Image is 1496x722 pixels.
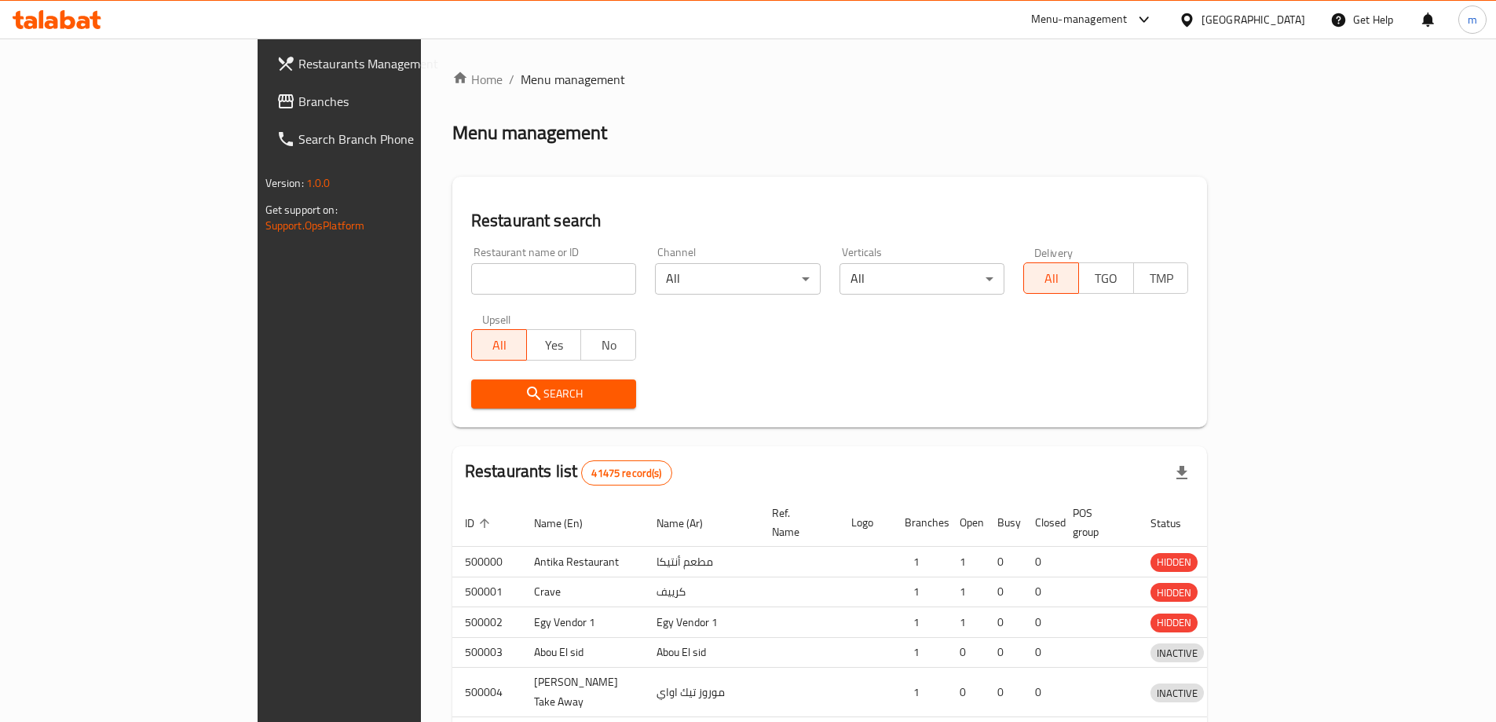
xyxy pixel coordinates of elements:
[1022,547,1060,577] td: 0
[471,209,1189,233] h2: Restaurant search
[985,637,1022,668] td: 0
[1034,247,1074,258] label: Delivery
[1150,614,1198,632] div: HIDDEN
[521,607,644,638] td: Egy Vendor 1
[582,466,671,481] span: 41475 record(s)
[465,514,495,533] span: ID
[985,547,1022,577] td: 0
[306,173,331,193] span: 1.0.0
[1022,499,1060,547] th: Closed
[534,514,603,533] span: Name (En)
[264,120,507,158] a: Search Branch Phone
[1150,684,1204,702] span: INACTIVE
[298,92,495,111] span: Branches
[892,577,947,607] td: 1
[1468,11,1477,28] span: m
[644,668,759,717] td: موروز تيك اواي
[772,504,820,541] span: Ref. Name
[521,577,644,607] td: Crave
[1133,262,1189,294] button: TMP
[892,607,947,638] td: 1
[644,637,759,668] td: Abou El sid
[452,120,607,145] h2: Menu management
[1150,644,1204,662] span: INACTIVE
[521,637,644,668] td: Abou El sid
[580,329,636,361] button: No
[947,668,985,717] td: 0
[1140,267,1183,290] span: TMP
[587,334,630,357] span: No
[657,514,723,533] span: Name (Ar)
[947,607,985,638] td: 1
[1150,514,1202,533] span: Status
[265,215,365,236] a: Support.OpsPlatform
[265,173,304,193] span: Version:
[655,263,820,295] div: All
[947,637,985,668] td: 0
[264,82,507,120] a: Branches
[478,334,521,357] span: All
[1202,11,1305,28] div: [GEOGRAPHIC_DATA]
[644,607,759,638] td: Egy Vendor 1
[985,577,1022,607] td: 0
[1022,637,1060,668] td: 0
[526,329,582,361] button: Yes
[985,668,1022,717] td: 0
[1030,267,1073,290] span: All
[482,313,511,324] label: Upsell
[1085,267,1128,290] span: TGO
[265,200,338,220] span: Get support on:
[1150,584,1198,602] span: HIDDEN
[892,547,947,577] td: 1
[1163,454,1201,492] div: Export file
[985,499,1022,547] th: Busy
[452,70,1208,89] nav: breadcrumb
[1078,262,1134,294] button: TGO
[1022,607,1060,638] td: 0
[839,499,892,547] th: Logo
[1150,614,1198,632] span: HIDDEN
[298,54,495,73] span: Restaurants Management
[581,460,671,486] div: Total records count
[839,263,1004,295] div: All
[1150,553,1198,572] div: HIDDEN
[1023,262,1079,294] button: All
[1150,643,1204,662] div: INACTIVE
[1073,504,1119,541] span: POS group
[947,577,985,607] td: 1
[521,547,644,577] td: Antika Restaurant
[985,607,1022,638] td: 0
[264,45,507,82] a: Restaurants Management
[644,547,759,577] td: مطعم أنتيكا
[298,130,495,148] span: Search Branch Phone
[1150,684,1204,702] div: INACTIVE
[1022,577,1060,607] td: 0
[471,379,636,409] button: Search
[471,329,527,361] button: All
[533,334,576,357] span: Yes
[521,668,644,717] td: [PERSON_NAME] Take Away
[1022,668,1060,717] td: 0
[644,577,759,607] td: كرييف
[947,499,985,547] th: Open
[509,70,514,89] li: /
[521,70,625,89] span: Menu management
[947,547,985,577] td: 1
[1150,553,1198,571] span: HIDDEN
[892,668,947,717] td: 1
[892,637,947,668] td: 1
[465,460,672,486] h2: Restaurants list
[1031,10,1128,29] div: Menu-management
[892,499,947,547] th: Branches
[471,263,636,295] input: Search for restaurant name or ID..
[484,384,624,404] span: Search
